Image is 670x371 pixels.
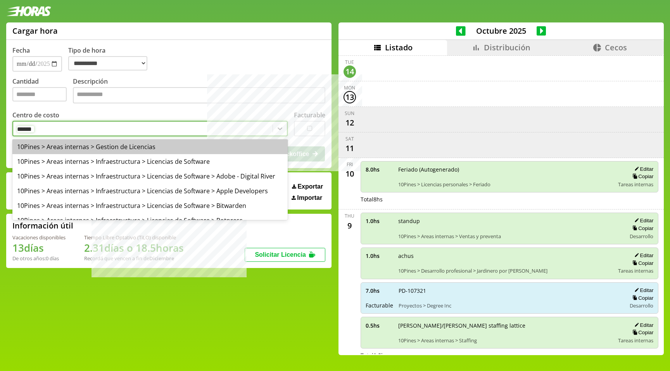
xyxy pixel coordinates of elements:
button: Copiar [630,225,653,232]
span: achus [398,252,613,259]
div: 10Pines > Areas internas > Infraestructura > Licencias de Software > Adobe - Digital River [12,169,288,184]
span: Distribución [484,42,530,53]
span: Exportar [297,183,323,190]
span: 0.5 hs [366,322,393,329]
button: Editar [632,322,653,328]
span: Desarrollo [630,302,653,309]
span: Tareas internas [618,181,653,188]
div: scrollable content [338,55,664,354]
h2: Información útil [12,220,73,231]
span: Cecos [605,42,627,53]
span: Solicitar Licencia [255,251,306,258]
label: Centro de costo [12,111,59,119]
img: logotipo [6,6,51,16]
div: 9 [344,219,356,232]
div: Tiempo Libre Optativo (TiLO) disponible [84,234,184,241]
div: 10Pines > Areas internas > Infraestructura > Licencias de Software [12,154,288,169]
div: Sun [345,110,354,117]
span: 1.0 hs [366,217,393,225]
span: 10Pines > Areas internas > Ventas y preventa [398,233,621,240]
label: Descripción [73,77,325,105]
div: 10Pines > Areas internas > Infraestructura > Licencias de Software > Bitwarden [12,198,288,213]
div: 10Pines > Areas internas > Infraestructura > Licencias de Software > Apple Developers [12,184,288,198]
button: Editar [632,217,653,224]
button: Solicitar Licencia [245,248,325,262]
span: Proyectos > Degree Inc [399,302,621,309]
button: Copiar [630,173,653,180]
div: Total 8 hs [361,196,659,203]
label: Facturable [294,111,325,119]
span: 10Pines > Licencias personales > Feriado [398,181,613,188]
span: [PERSON_NAME]/[PERSON_NAME] staffing lattice [398,322,613,329]
button: Copiar [630,260,653,266]
div: 10Pines > Areas internas > Gestion de Licencias [12,139,288,154]
span: 10Pines > Desarrollo profesional > Jardinero por [PERSON_NAME] [398,267,613,274]
div: Thu [345,213,354,219]
div: 10 [344,168,356,180]
div: 11 [344,142,356,155]
label: Fecha [12,46,30,55]
div: Fri [347,161,353,168]
textarea: Descripción [73,87,325,103]
span: 7.0 hs [366,287,393,294]
div: 10Pines > Areas internas > Infraestructura > Licencias de Software > Botpress [12,213,288,228]
button: Editar [632,166,653,172]
div: Tue [345,59,354,65]
b: Diciembre [149,255,174,262]
h1: 13 días [12,241,66,255]
div: Vacaciones disponibles [12,234,66,241]
select: Tipo de hora [68,56,147,70]
button: Exportar [290,183,325,191]
div: De otros años: 0 días [12,255,66,262]
h1: Cargar hora [12,26,58,36]
label: Tipo de hora [68,46,154,72]
span: Desarrollo [630,233,653,240]
span: Importar [297,194,322,201]
div: 12 [344,117,356,129]
h1: 2.31 días o 18.5 horas [84,241,184,255]
div: Total 9.5 hs [361,352,659,359]
button: Editar [632,252,653,259]
span: Tareas internas [618,337,653,344]
div: Recordá que vencen a fin de [84,255,184,262]
span: Tareas internas [618,267,653,274]
div: Sat [345,136,354,142]
label: Cantidad [12,77,73,105]
span: 10Pines > Areas internas > Staffing [398,337,613,344]
input: Cantidad [12,87,67,101]
div: Mon [344,84,355,91]
div: 13 [344,91,356,103]
span: 8.0 hs [366,166,393,173]
span: PD-107321 [399,287,621,294]
button: Copiar [630,329,653,336]
span: Facturable [366,302,393,309]
span: Feriado (Autogenerado) [398,166,613,173]
span: 1.0 hs [366,252,393,259]
span: Listado [385,42,413,53]
div: 14 [344,65,356,78]
span: standup [398,217,621,225]
button: Copiar [630,295,653,301]
span: Octubre 2025 [466,26,537,36]
button: Editar [632,287,653,294]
